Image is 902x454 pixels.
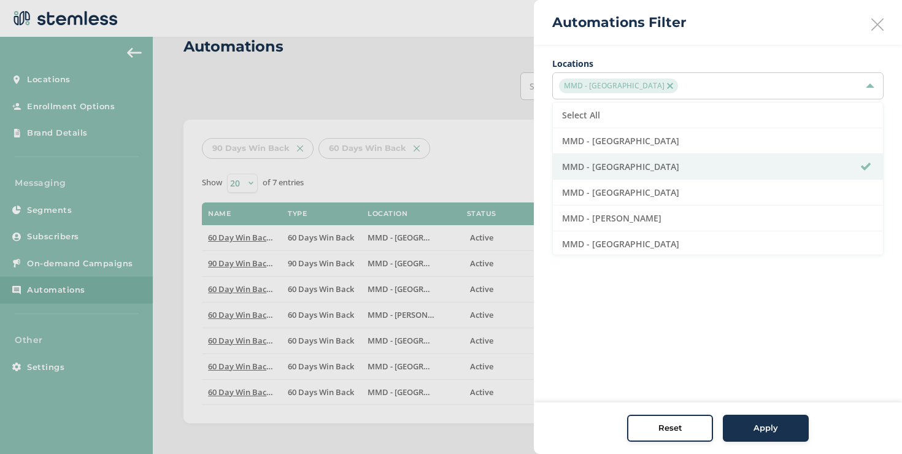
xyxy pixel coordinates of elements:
[553,231,883,257] li: MMD - [GEOGRAPHIC_DATA]
[553,206,883,231] li: MMD - [PERSON_NAME]
[667,83,673,89] img: icon-close-accent-8a337256.svg
[553,128,883,154] li: MMD - [GEOGRAPHIC_DATA]
[552,57,884,70] label: Locations
[552,12,686,33] h2: Automations Filter
[553,102,883,128] li: Select All
[627,415,713,442] button: Reset
[553,154,883,180] li: MMD - [GEOGRAPHIC_DATA]
[723,415,809,442] button: Apply
[559,79,678,93] span: MMD - [GEOGRAPHIC_DATA]
[754,422,778,434] span: Apply
[553,180,883,206] li: MMD - [GEOGRAPHIC_DATA]
[841,395,902,454] iframe: Chat Widget
[658,422,682,434] span: Reset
